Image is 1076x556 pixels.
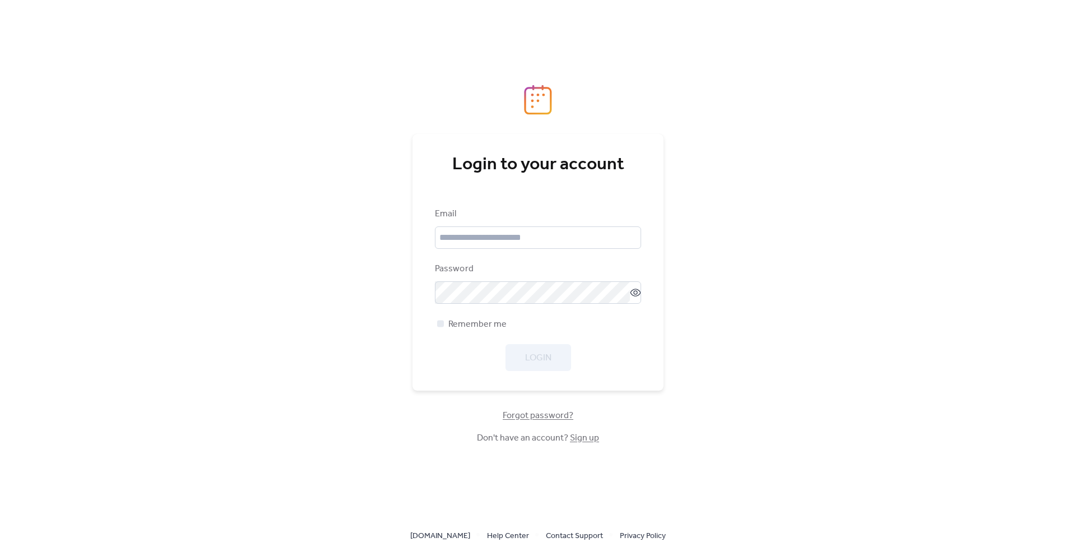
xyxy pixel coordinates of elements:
[503,413,573,419] a: Forgot password?
[524,85,552,115] img: logo
[435,154,641,176] div: Login to your account
[448,318,507,331] span: Remember me
[487,529,529,543] a: Help Center
[503,409,573,423] span: Forgot password?
[546,530,603,543] span: Contact Support
[570,429,599,447] a: Sign up
[435,262,639,276] div: Password
[546,529,603,543] a: Contact Support
[620,529,666,543] a: Privacy Policy
[435,207,639,221] div: Email
[487,530,529,543] span: Help Center
[410,529,470,543] a: [DOMAIN_NAME]
[620,530,666,543] span: Privacy Policy
[410,530,470,543] span: [DOMAIN_NAME]
[477,432,599,445] span: Don't have an account?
